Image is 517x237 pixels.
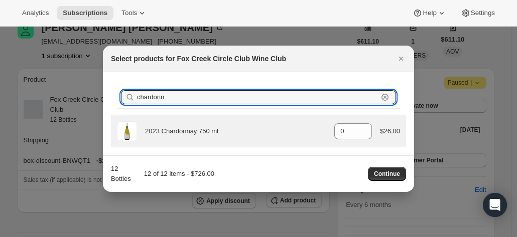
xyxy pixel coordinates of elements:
[368,167,406,181] button: Continue
[121,9,137,17] span: Tools
[374,170,400,178] span: Continue
[380,126,400,136] div: $26.00
[380,92,390,102] button: Clear
[111,54,286,64] h2: Select products for Fox Creek Circle Club Wine Club
[63,9,107,17] span: Subscriptions
[22,9,49,17] span: Analytics
[145,126,326,136] div: 2023 Chardonnay 750 ml
[455,6,501,20] button: Settings
[407,6,452,20] button: Help
[137,169,214,179] div: 12 of 12 items - $726.00
[115,6,153,20] button: Tools
[423,9,436,17] span: Help
[394,52,408,66] button: Close
[16,6,55,20] button: Analytics
[483,193,507,217] div: Open Intercom Messenger
[57,6,113,20] button: Subscriptions
[137,90,378,104] input: Search products
[111,164,133,184] div: 12 Bottles
[471,9,495,17] span: Settings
